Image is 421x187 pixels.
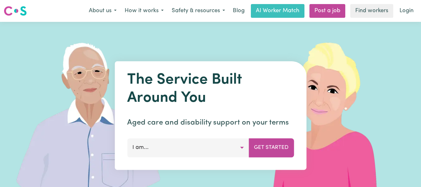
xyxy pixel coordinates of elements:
a: Login [396,4,417,18]
button: I am... [127,138,249,157]
a: Blog [229,4,248,18]
a: Find workers [350,4,393,18]
a: Careseekers logo [4,4,27,18]
button: About us [85,4,121,17]
h1: The Service Built Around You [127,71,294,107]
a: Post a job [309,4,345,18]
button: Get Started [249,138,294,157]
a: AI Worker Match [251,4,304,18]
button: How it works [121,4,168,17]
button: Safety & resources [168,4,229,17]
img: Careseekers logo [4,5,27,17]
p: Aged care and disability support on your terms [127,117,294,128]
